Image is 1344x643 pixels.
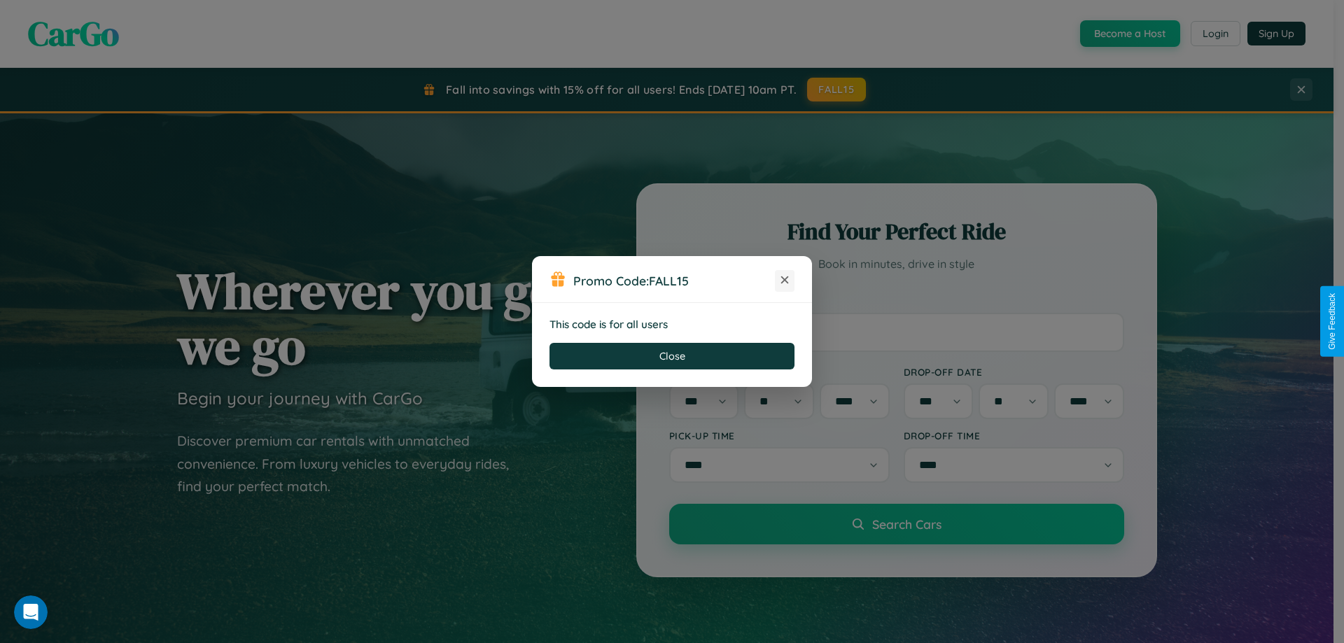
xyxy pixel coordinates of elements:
h3: Promo Code: [573,273,775,288]
button: Close [549,343,794,369]
strong: This code is for all users [549,318,668,331]
iframe: Intercom live chat [14,595,48,629]
div: Give Feedback [1327,293,1337,350]
b: FALL15 [649,273,689,288]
